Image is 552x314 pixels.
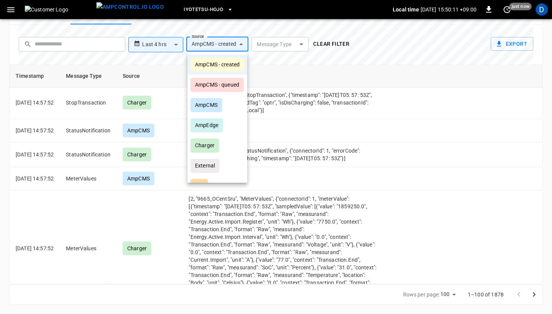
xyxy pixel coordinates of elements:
div: AmpCMS - queued [190,78,244,92]
div: External [190,159,219,173]
div: AmpCMS [190,98,222,112]
div: API [190,179,208,193]
div: AmpCMS - created [190,58,244,72]
div: Charger [190,138,219,153]
div: AmpEdge [190,118,223,132]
